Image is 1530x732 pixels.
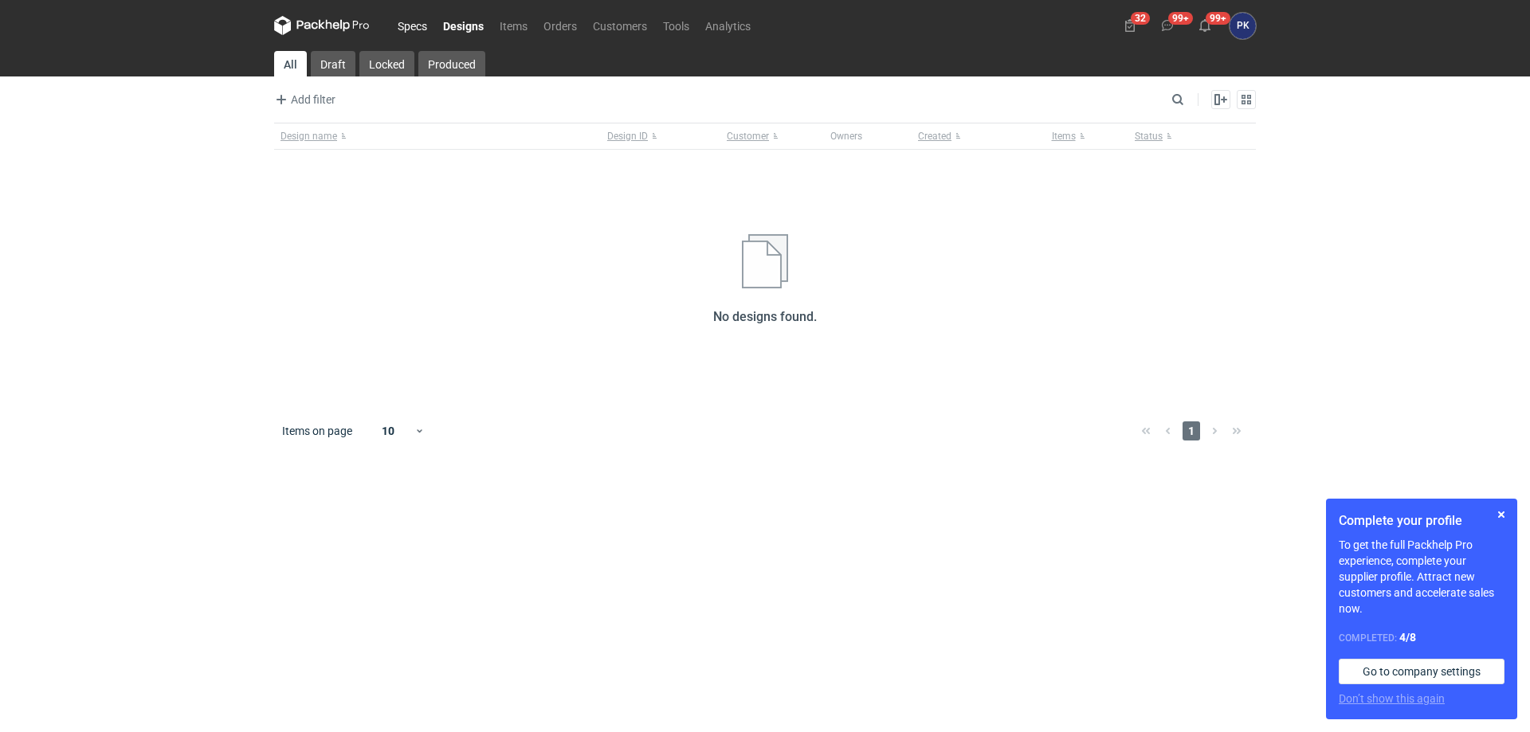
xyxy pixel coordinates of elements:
[359,51,414,76] a: Locked
[1230,13,1256,39] div: Przygotowalnia Kijewo
[1230,13,1256,39] button: PK
[697,16,759,35] a: Analytics
[1192,13,1218,38] button: 99+
[535,16,585,35] a: Orders
[1399,631,1416,644] strong: 4 / 8
[1339,691,1445,707] button: Don’t show this again
[655,16,697,35] a: Tools
[492,16,535,35] a: Items
[271,90,336,109] button: Add filter
[1155,13,1180,38] button: 99+
[713,307,817,327] h2: No designs found.
[390,16,435,35] a: Specs
[1339,629,1504,646] div: Completed:
[282,423,352,439] span: Items on page
[272,90,335,109] span: Add filter
[1168,90,1219,109] input: Search
[435,16,492,35] a: Designs
[363,420,414,442] div: 10
[1117,13,1143,38] button: 32
[418,51,485,76] a: Produced
[274,16,370,35] svg: Packhelp Pro
[1492,505,1511,524] button: Skip for now
[1339,511,1504,530] h1: Complete your profile
[1339,659,1504,684] a: Go to company settings
[585,16,655,35] a: Customers
[1183,421,1200,440] span: 1
[1339,537,1504,617] p: To get the full Packhelp Pro experience, complete your supplier profile. Attract new customers an...
[311,51,355,76] a: Draft
[274,51,307,76] a: All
